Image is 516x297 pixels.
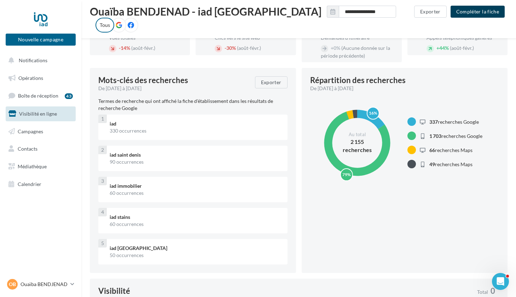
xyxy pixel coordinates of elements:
span: (Aucune donnée sur la période précédente) [321,45,390,59]
span: 0% [331,45,340,51]
a: Compléter la fiche [448,8,508,14]
button: Exporter [255,76,288,88]
span: Notifications [19,57,47,63]
span: recherches Maps [429,147,472,153]
div: iad [110,120,282,127]
span: 1 703 [429,133,441,139]
a: Opérations [4,71,77,86]
div: iad [GEOGRAPHIC_DATA] [110,245,282,252]
div: 330 occurrences [110,127,282,134]
div: 4 [98,208,107,216]
div: De [DATE] à [DATE] [98,85,249,92]
button: Compléter la fiche [451,6,505,18]
span: Ouaïba BENDJENAD - iad [GEOGRAPHIC_DATA] [90,6,321,17]
span: 337 [429,119,438,125]
div: Répartition des recherches [310,76,406,84]
span: Mots-clés des recherches [98,76,188,84]
div: 90 occurrences [110,158,282,165]
span: 66 [429,147,435,153]
div: Visibilité [98,287,130,295]
span: (août-févr.) [237,45,261,51]
div: De [DATE] à [DATE] [310,85,494,92]
span: Campagnes [18,128,43,134]
a: Médiathèque [4,159,77,174]
span: 30% [225,45,236,51]
span: - [119,45,121,51]
div: 50 occurrences [110,252,282,259]
span: Contacts [18,146,37,152]
iframe: Intercom live chat [492,273,509,290]
a: Boîte de réception43 [4,88,77,103]
label: Tous [95,18,114,33]
span: Boîte de réception [18,93,58,99]
span: recherches Google [429,133,482,139]
div: 3 [98,177,107,185]
span: 14% [119,45,130,51]
div: 1 [98,115,107,123]
button: Nouvelle campagne [6,34,76,46]
div: Demandes d'itinéraire [321,35,396,40]
div: 60 occurrences [110,190,282,197]
div: 43 [65,93,73,99]
span: recherches Google [429,119,479,125]
span: 0 [491,287,495,295]
span: Ob [9,281,16,288]
p: Termes de recherche qui ont affiché la fiche d'établissement dans les résultats de recherche Google [98,98,288,112]
div: Clics vers le site web [215,35,290,40]
span: Total [477,290,488,295]
div: iad immobilier [110,182,282,190]
div: 5 [98,239,107,248]
span: + [436,45,439,51]
p: Ouaïba BENDJENAD [21,281,68,288]
span: recherches Maps [429,161,472,167]
span: - [225,45,226,51]
span: Visibilité en ligne [19,111,57,117]
span: Médiathèque [18,163,47,169]
button: Exporter [414,6,447,18]
a: Contacts [4,141,77,156]
button: Notifications [4,53,74,68]
div: Vues totales [109,35,184,40]
a: Campagnes [4,124,77,139]
span: + [331,45,334,51]
span: 49 [429,161,435,167]
span: Opérations [18,75,43,81]
span: 44% [436,45,449,51]
div: iad saint denis [110,151,282,158]
div: Appels téléphoniques générés [427,35,502,40]
div: 2 [98,146,107,154]
span: (août-févr.) [131,45,155,51]
a: Visibilité en ligne [4,106,77,121]
span: Calendrier [18,181,41,187]
div: 60 occurrences [110,221,282,228]
span: (août-févr.) [450,45,474,51]
a: Ob Ouaïba BENDJENAD [6,278,76,291]
a: Calendrier [4,177,77,192]
div: iad stains [110,214,282,221]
